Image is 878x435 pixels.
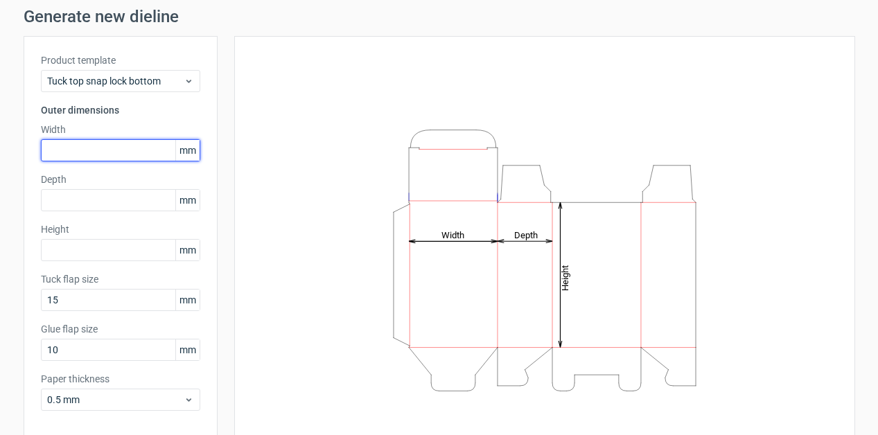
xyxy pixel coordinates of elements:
[47,393,184,407] span: 0.5 mm
[47,74,184,88] span: Tuck top snap lock bottom
[41,103,200,117] h3: Outer dimensions
[514,229,538,240] tspan: Depth
[41,123,200,136] label: Width
[41,372,200,386] label: Paper thickness
[24,8,855,25] h1: Generate new dieline
[560,265,570,290] tspan: Height
[175,140,200,161] span: mm
[41,322,200,336] label: Glue flap size
[175,290,200,310] span: mm
[175,339,200,360] span: mm
[41,222,200,236] label: Height
[175,240,200,260] span: mm
[41,272,200,286] label: Tuck flap size
[41,53,200,67] label: Product template
[41,172,200,186] label: Depth
[175,190,200,211] span: mm
[441,229,464,240] tspan: Width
